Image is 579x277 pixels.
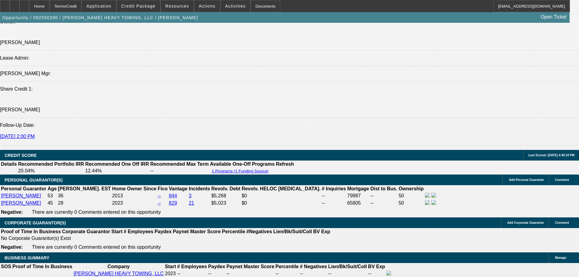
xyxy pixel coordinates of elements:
button: Actions [194,0,220,12]
td: $0 [241,192,321,199]
td: -- [368,270,385,277]
span: Last Scored: [DATE] 4:40:10 PM [528,154,574,157]
th: Refresh [276,161,295,167]
span: -- [177,271,181,276]
td: 79987 [347,192,370,199]
a: [PERSON_NAME] HEAVY TOWING, LLC [74,271,164,276]
span: There are currently 0 Comments entered on this opportunity [32,244,161,250]
td: 65805 [347,200,370,206]
span: Credit Package [121,4,156,9]
button: 1 Programs (1 Funding Source) [210,168,271,174]
b: Paynet Master Score [173,229,221,234]
div: -- [275,271,298,276]
b: Age [47,186,57,191]
span: Actions [199,4,215,9]
td: 12.44% [85,168,149,174]
span: Add Corporate Guarantor [507,221,544,224]
img: facebook-icon.png [386,271,391,275]
a: 829 [169,200,177,206]
span: CREDIT SCORE [5,153,37,158]
b: [PERSON_NAME]. EST [58,186,111,191]
b: Revolv. HELOC [MEDICAL_DATA]. [242,186,321,191]
b: Dist to Bus. [370,186,398,191]
td: -- [328,270,367,277]
span: Manage [555,256,566,259]
span: PERSONAL GUARANTOR(S) [5,178,63,182]
b: Start [111,229,122,234]
td: 50 [398,200,424,206]
th: Available One-Off Programs [210,161,275,167]
span: BUSINESS SUMMARY [5,255,49,260]
a: Open Ticket [538,12,569,22]
b: Percentile [222,229,245,234]
b: BV Exp [368,264,385,269]
td: $5,023 [211,200,241,206]
span: Resources [165,4,189,9]
th: Recommended Max Term [150,161,209,167]
td: 36 [58,192,111,199]
a: 3 [189,193,191,198]
b: Fico [158,186,168,191]
b: Percentile [275,264,298,269]
b: # Employees [124,229,153,234]
button: Resources [161,0,194,12]
th: Proof of Time In Business [1,229,61,235]
td: -- [321,200,346,206]
td: -- [150,168,209,174]
span: There are currently 0 Comments entered on this opportunity [32,209,161,215]
td: 2023 [165,270,176,277]
b: Revolv. Debt [211,186,240,191]
span: 2023 [112,200,123,206]
td: 28 [58,200,111,206]
b: Paynet Master Score [226,264,274,269]
b: Company [108,264,130,269]
button: Application [82,0,116,12]
b: Vantage [169,186,188,191]
b: Personal Guarantor [1,186,46,191]
td: 45 [47,200,57,206]
b: # Inquiries [322,186,346,191]
span: Add Personal Guarantor [509,178,544,182]
th: SOS [1,264,12,270]
b: Lien/Bk/Suit/Coll [328,264,367,269]
span: Application [86,4,111,9]
b: Paydex [155,229,172,234]
th: Recommended One Off IRR [85,161,149,167]
td: -- [370,192,398,199]
b: # Negatives [300,264,327,269]
td: No Corporate Guarantor(s) Exist [1,235,333,241]
a: -- [158,193,161,198]
button: Activities [221,0,250,12]
td: 50 [398,192,424,199]
span: CORPORATE GUARANTOR(S) [5,220,66,225]
span: Comment [555,178,569,182]
div: -- [300,271,327,276]
a: 844 [169,193,177,198]
img: facebook-icon.png [425,200,430,205]
a: [PERSON_NAME] [1,200,41,206]
img: linkedin-icon.png [431,193,436,198]
b: Incidents [189,186,210,191]
img: facebook-icon.png [425,193,430,198]
b: Mortgage [347,186,369,191]
b: #Negatives [246,229,272,234]
td: -- [321,192,346,199]
th: Proof of Time In Business [12,264,73,270]
th: Recommended Portfolio IRR [18,161,84,167]
img: linkedin-icon.png [431,200,436,205]
a: -- [158,200,161,206]
td: 53 [47,192,57,199]
button: Credit Package [117,0,160,12]
b: BV Exp [313,229,330,234]
span: Opportunity / 092500290 / [PERSON_NAME] HEAVY TOWING, LLC / [PERSON_NAME] [2,15,198,20]
td: $0 [241,200,321,206]
td: 20.04% [18,168,84,174]
b: Corporate Guarantor [62,229,110,234]
a: [PERSON_NAME] [1,193,41,198]
span: 2013 [112,193,123,198]
td: -- [208,270,226,277]
b: Start [165,264,176,269]
b: # Employees [177,264,207,269]
a: 21 [189,200,194,206]
b: Lien/Bk/Suit/Coll [273,229,312,234]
